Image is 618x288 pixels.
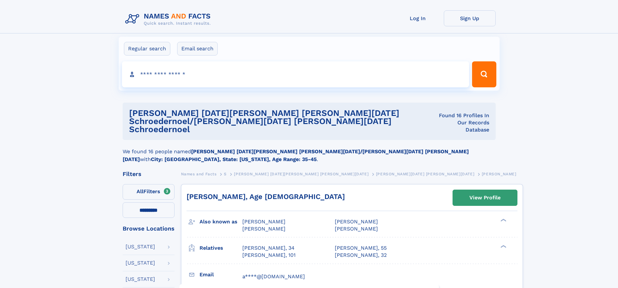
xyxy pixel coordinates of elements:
a: [PERSON_NAME] [DATE][PERSON_NAME] [PERSON_NAME][DATE] [234,170,369,178]
div: Found 16 Profiles In Our Records Database [434,112,489,133]
a: [PERSON_NAME], 101 [242,252,296,259]
div: We found 16 people named with . [123,140,496,163]
a: Log In [392,10,444,26]
span: [PERSON_NAME] [242,226,285,232]
b: City: [GEOGRAPHIC_DATA], State: [US_STATE], Age Range: 35-45 [151,156,317,162]
label: Filters [123,184,175,200]
h3: Also known as [200,216,242,227]
img: Logo Names and Facts [123,10,216,28]
div: Filters [123,171,175,177]
span: [PERSON_NAME] [242,219,285,225]
label: Email search [177,42,218,56]
div: View Profile [469,190,501,205]
span: All [137,188,143,194]
div: ❯ [499,218,507,222]
span: [PERSON_NAME][DATE] [PERSON_NAME][DATE] [376,172,474,176]
a: View Profile [453,190,517,206]
a: Sign Up [444,10,496,26]
div: [US_STATE] [126,244,155,249]
span: [PERSON_NAME] [335,219,378,225]
span: S [224,172,227,176]
div: [US_STATE] [126,260,155,266]
a: [PERSON_NAME], Age [DEMOGRAPHIC_DATA] [187,193,345,201]
span: [PERSON_NAME] [335,226,378,232]
button: Search Button [472,61,496,87]
h3: Email [200,269,242,280]
a: [PERSON_NAME], 32 [335,252,387,259]
div: ❯ [499,244,507,249]
div: [US_STATE] [126,277,155,282]
span: [PERSON_NAME] [482,172,516,176]
a: [PERSON_NAME], 34 [242,244,295,252]
label: Regular search [124,42,170,56]
div: Browse Locations [123,226,175,232]
h3: Relatives [200,243,242,254]
h1: [PERSON_NAME] [DATE][PERSON_NAME] [PERSON_NAME][DATE] schroedernoel/[PERSON_NAME][DATE] [PERSON_N... [129,109,434,133]
input: search input [122,61,469,87]
a: S [224,170,227,178]
a: Names and Facts [181,170,217,178]
a: [PERSON_NAME], 55 [335,244,387,252]
a: [PERSON_NAME][DATE] [PERSON_NAME][DATE] [376,170,474,178]
b: [PERSON_NAME] [DATE][PERSON_NAME] [PERSON_NAME][DATE]/[PERSON_NAME][DATE] [PERSON_NAME][DATE] [123,148,469,162]
span: [PERSON_NAME] [DATE][PERSON_NAME] [PERSON_NAME][DATE] [234,172,369,176]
